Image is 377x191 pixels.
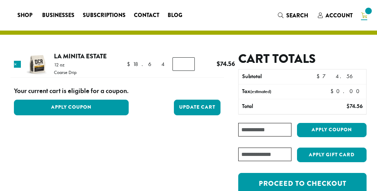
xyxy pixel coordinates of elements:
[17,11,32,20] span: Shop
[26,53,49,76] img: La Minita Estate
[54,51,107,61] a: La Minita Estate
[297,123,367,137] button: Apply coupon
[54,70,77,75] p: Coarse Drip
[127,60,166,68] bdi: 18.64
[316,73,363,80] bdi: 74.56
[173,57,195,70] input: Product quantity
[174,100,221,115] button: Update cart
[127,60,133,68] span: $
[83,11,126,20] span: Subscriptions
[14,100,129,115] button: Apply Coupon
[316,73,322,80] span: $
[217,59,235,68] bdi: 74.56
[239,99,315,114] th: Total
[42,11,74,20] span: Businesses
[14,61,21,68] a: Remove this item
[346,102,350,110] span: $
[326,11,353,19] span: Account
[217,59,220,68] span: $
[238,51,367,66] h2: Cart totals
[134,11,159,20] span: Contact
[286,11,308,19] span: Search
[330,88,336,95] span: $
[250,89,271,94] small: (estimated)
[239,69,313,84] th: Subtotal
[346,102,363,110] bdi: 74.56
[274,10,314,21] a: Search
[168,11,182,20] span: Blog
[330,88,363,95] bdi: 0.00
[54,62,77,67] p: 12 oz
[14,86,129,96] span: Your current cart is eligible for a coupon.
[297,148,367,162] button: Apply Gift Card
[239,84,327,99] th: Tax
[13,10,38,21] a: Shop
